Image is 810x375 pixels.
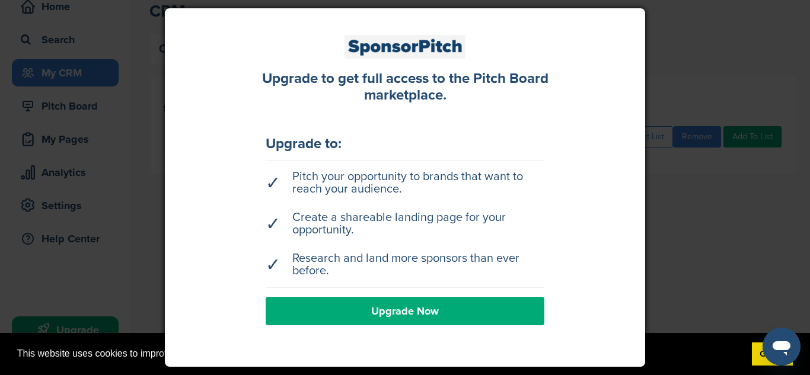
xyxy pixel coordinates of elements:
[266,206,544,242] li: Create a shareable landing page for your opportunity.
[763,328,801,366] iframe: Button to launch messaging window
[266,246,544,283] li: Research and land more sponsors than ever before.
[266,218,280,230] span: ✓
[266,259,280,271] span: ✓
[266,177,280,190] span: ✓
[17,345,742,363] span: This website uses cookies to improve your experience. By using the site, you agree and provide co...
[266,297,544,325] a: Upgrade Now
[266,165,544,201] li: Pitch your opportunity to brands that want to reach your audience.
[635,1,653,18] a: Close
[266,137,544,151] div: Upgrade to:
[752,342,793,366] a: dismiss cookie message
[248,70,562,105] div: Upgrade to get full access to the Pitch Board marketplace.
